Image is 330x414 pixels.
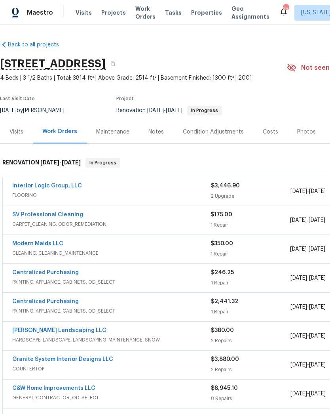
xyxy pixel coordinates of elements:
[2,158,81,168] h6: RENOVATION
[191,9,222,17] span: Properties
[309,391,326,397] span: [DATE]
[309,217,325,223] span: [DATE]
[211,221,290,229] div: 1 Repair
[165,10,182,15] span: Tasks
[12,183,82,189] a: Interior Logic Group, LLC
[147,108,164,113] span: [DATE]
[290,217,307,223] span: [DATE]
[211,279,290,287] div: 1 Repair
[166,108,182,113] span: [DATE]
[290,332,326,340] span: -
[12,328,106,333] a: [PERSON_NAME] Landscaping LLC
[290,391,307,397] span: [DATE]
[12,336,211,344] span: HARDSCAPE_LANDSCAPE, LANDSCAPING_MAINTENANCE, SNOW
[290,361,326,369] span: -
[9,128,23,136] div: Visits
[12,212,83,217] a: SV Professional Cleaning
[12,249,211,257] span: CLEANING, CLEANING_MAINTENANCE
[106,57,120,71] button: Copy Address
[211,395,290,403] div: 8 Repairs
[309,189,326,194] span: [DATE]
[290,390,326,398] span: -
[290,189,307,194] span: [DATE]
[96,128,129,136] div: Maintenance
[188,108,221,113] span: In Progress
[135,5,156,21] span: Work Orders
[290,216,325,224] span: -
[309,275,326,281] span: [DATE]
[12,270,79,275] a: Centralized Purchasing
[211,308,290,316] div: 1 Repair
[290,246,307,252] span: [DATE]
[211,337,290,345] div: 2 Repairs
[12,394,211,402] span: GENERAL_CONTRACTOR, OD_SELECT
[40,160,81,165] span: -
[211,183,240,189] span: $3,446.90
[12,357,113,362] a: Granite System Interior Designs LLC
[12,191,211,199] span: FLOORING
[297,128,316,136] div: Photos
[42,128,77,135] div: Work Orders
[290,362,307,368] span: [DATE]
[290,333,307,339] span: [DATE]
[290,245,325,253] span: -
[116,96,134,101] span: Project
[76,9,92,17] span: Visits
[290,187,326,195] span: -
[211,299,238,304] span: $2,441.32
[12,307,211,315] span: PAINTING, APPLIANCE, CABINETS, OD_SELECT
[12,365,211,373] span: COUNTERTOP
[148,128,164,136] div: Notes
[12,241,63,246] a: Modern Maids LLC
[147,108,182,113] span: -
[309,246,325,252] span: [DATE]
[211,366,290,374] div: 2 Repairs
[12,385,95,391] a: C&W Home Improvements LLC
[283,5,288,13] div: 35
[86,159,119,167] span: In Progress
[62,160,81,165] span: [DATE]
[290,303,326,311] span: -
[309,333,326,339] span: [DATE]
[290,275,307,281] span: [DATE]
[290,274,326,282] span: -
[211,328,234,333] span: $380.00
[211,385,238,391] span: $8,945.10
[101,9,126,17] span: Projects
[211,357,239,362] span: $3,880.00
[211,192,290,200] div: 2 Upgrade
[211,250,290,258] div: 1 Repair
[40,160,59,165] span: [DATE]
[290,304,307,310] span: [DATE]
[12,299,79,304] a: Centralized Purchasing
[183,128,244,136] div: Condition Adjustments
[116,108,222,113] span: Renovation
[211,241,233,246] span: $350.00
[12,278,211,286] span: PAINTING, APPLIANCE, CABINETS, OD_SELECT
[263,128,278,136] div: Costs
[309,304,326,310] span: [DATE]
[211,212,232,217] span: $175.00
[12,220,211,228] span: CARPET_CLEANING, ODOR_REMEDIATION
[309,362,326,368] span: [DATE]
[231,5,269,21] span: Geo Assignments
[27,9,53,17] span: Maestro
[211,270,234,275] span: $246.25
